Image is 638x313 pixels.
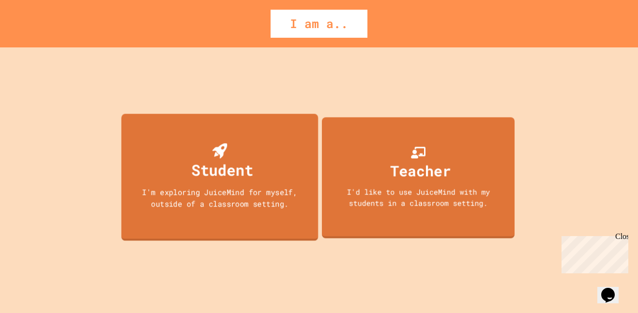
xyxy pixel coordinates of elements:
[131,186,308,209] div: I'm exploring JuiceMind for myself, outside of a classroom setting.
[332,186,505,208] div: I'd like to use JuiceMind with my students in a classroom setting.
[558,232,628,273] iframe: chat widget
[4,4,67,61] div: Chat with us now!Close
[191,158,253,181] div: Student
[390,160,451,181] div: Teacher
[597,274,628,303] iframe: chat widget
[271,10,367,38] div: I am a..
